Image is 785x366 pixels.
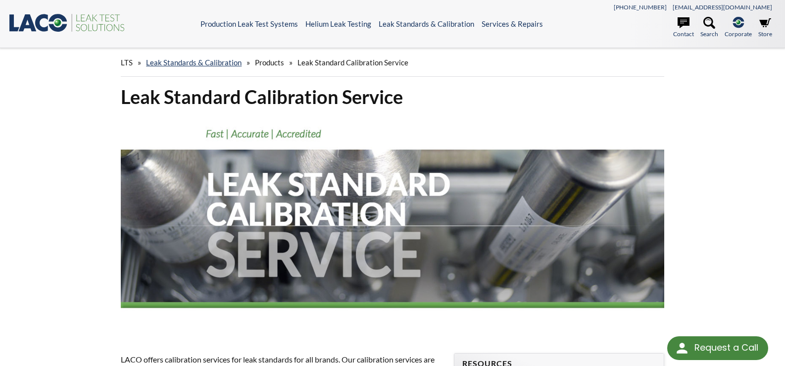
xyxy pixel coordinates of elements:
[121,117,664,334] img: Leak Standard Calibration Service header
[121,58,133,67] span: LTS
[674,340,690,356] img: round button
[121,85,664,109] h1: Leak Standard Calibration Service
[667,336,768,360] div: Request a Call
[758,17,772,39] a: Store
[694,336,758,359] div: Request a Call
[121,49,664,77] div: » » »
[379,19,474,28] a: Leak Standards & Calibration
[725,29,752,39] span: Corporate
[305,19,371,28] a: Helium Leak Testing
[255,58,284,67] span: Products
[146,58,242,67] a: Leak Standards & Calibration
[673,17,694,39] a: Contact
[200,19,298,28] a: Production Leak Test Systems
[297,58,408,67] span: Leak Standard Calibration Service
[673,3,772,11] a: [EMAIL_ADDRESS][DOMAIN_NAME]
[700,17,718,39] a: Search
[614,3,667,11] a: [PHONE_NUMBER]
[482,19,543,28] a: Services & Repairs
